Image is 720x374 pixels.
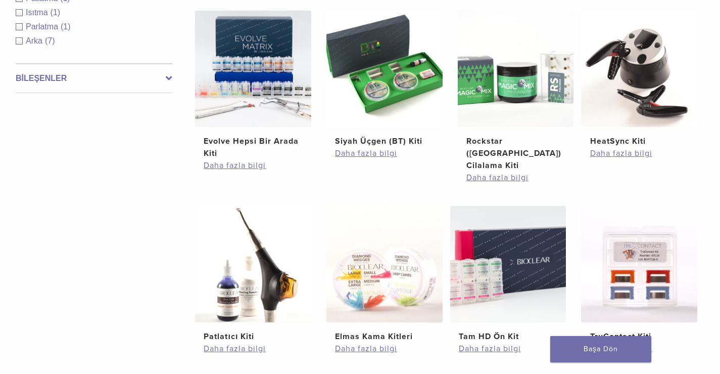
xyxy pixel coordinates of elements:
a: Tam HD Ön KitTam HD Ön Kit [450,206,566,343]
font: Bileşenler [16,74,67,82]
img: Siyah Üçgen (BT) Kiti [326,11,443,127]
a: Daha fazla bilgi [459,343,557,355]
img: Rockstar (RS) Cilalama Kiti [458,11,574,127]
font: Daha fazla bilgi [335,344,397,354]
font: Daha fazla bilgi [204,344,266,354]
font: Isıtma [26,8,48,17]
a: TruContact KitiTruContact Kiti [581,206,697,343]
font: Daha fazla bilgi [204,160,266,171]
a: HeatSync KitiHeatSync Kiti [581,11,697,147]
font: Arka [26,36,42,45]
font: Daha fazla bilgi [466,173,529,183]
font: Elmas Kama Kitleri [335,331,413,342]
font: Rockstar ([GEOGRAPHIC_DATA]) Cilalama Kiti [466,136,561,171]
a: Evolve Hepsi Bir Arada KitiEvolve Hepsi Bir Arada Kiti [195,11,311,159]
font: (1) [51,8,61,17]
a: Daha fazla bilgi [466,172,565,184]
font: Daha fazla bilgi [459,344,521,354]
font: HeatSync Kiti [590,136,646,146]
img: Patlatıcı Kiti [195,206,311,322]
a: Rockstar (RS) Cilalama KitiRockstar ([GEOGRAPHIC_DATA]) Cilalama Kiti [458,11,574,172]
a: Siyah Üçgen (BT) KitiSiyah Üçgen (BT) Kiti [326,11,443,147]
a: Elmas Kama KitleriElmas Kama Kitleri [326,206,443,343]
font: Tam HD Ön Kit [459,331,519,342]
font: TruContact Kiti [590,331,651,342]
font: (7) [45,36,55,45]
font: Siyah Üçgen (BT) Kiti [335,136,422,146]
font: Daha fazla bilgi [335,148,397,158]
font: Parlatma [26,22,58,31]
a: Daha fazla bilgi [335,147,434,159]
a: Daha fazla bilgi [204,159,302,172]
img: Evolve Hepsi Bir Arada Kiti [195,11,311,127]
img: Tam HD Ön Kit [450,206,566,322]
img: TruContact Kiti [581,206,697,322]
font: (1) [61,22,71,31]
a: Patlatıcı KitiPatlatıcı Kiti [195,206,311,343]
a: Daha fazla bilgi [335,343,434,355]
font: Başa Dön [584,345,618,353]
font: Daha fazla bilgi [590,148,652,158]
font: Evolve Hepsi Bir Arada Kiti [204,136,299,158]
img: HeatSync Kiti [581,11,697,127]
img: Elmas Kama Kitleri [326,206,443,322]
font: Patlatıcı Kiti [204,331,254,342]
a: Daha fazla bilgi [204,343,302,355]
a: Başa Dön [550,336,651,362]
a: Daha fazla bilgi [590,147,689,159]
